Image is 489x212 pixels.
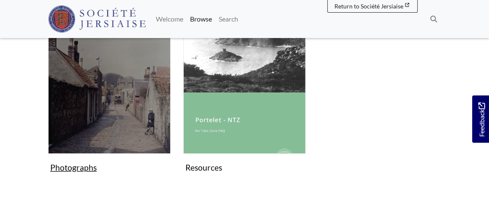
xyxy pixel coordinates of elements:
div: Subcollection [177,31,312,189]
a: Société Jersiaise logo [48,3,146,35]
a: Would you like to provide feedback? [472,95,489,143]
a: Welcome [152,11,187,27]
img: Société Jersiaise [48,5,146,33]
div: Subcollection [42,31,177,189]
img: Resources [183,31,306,154]
a: Resources Resources [183,31,306,176]
span: Return to Société Jersiaise [334,3,403,10]
a: Search [215,11,242,27]
a: Photographs Photographs [48,31,171,176]
img: Photographs [48,31,171,154]
a: Browse [187,11,215,27]
span: Feedback [476,102,486,136]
